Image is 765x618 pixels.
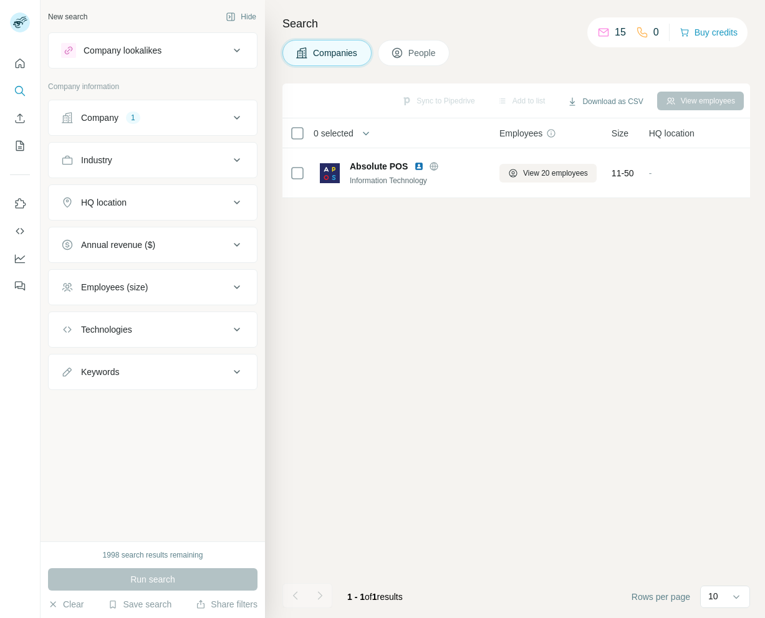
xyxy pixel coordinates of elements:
[10,247,30,270] button: Dashboard
[48,598,84,611] button: Clear
[10,193,30,215] button: Use Surfe on LinkedIn
[649,168,652,178] span: -
[653,25,659,40] p: 0
[365,592,372,602] span: of
[81,112,118,124] div: Company
[84,44,161,57] div: Company lookalikes
[320,163,340,183] img: Logo of Absolute POS
[10,275,30,297] button: Feedback
[612,167,634,179] span: 11-50
[81,154,112,166] div: Industry
[49,103,257,133] button: Company1
[81,366,119,378] div: Keywords
[372,592,377,602] span: 1
[499,127,542,140] span: Employees
[10,52,30,75] button: Quick start
[81,323,132,336] div: Technologies
[408,47,437,59] span: People
[49,230,257,260] button: Annual revenue ($)
[10,220,30,242] button: Use Surfe API
[615,25,626,40] p: 15
[10,107,30,130] button: Enrich CSV
[81,196,127,209] div: HQ location
[49,315,257,345] button: Technologies
[49,36,257,65] button: Company lookalikes
[81,281,148,293] div: Employees (size)
[350,160,408,173] span: Absolute POS
[49,272,257,302] button: Employees (size)
[10,135,30,157] button: My lists
[10,80,30,102] button: Search
[49,357,257,387] button: Keywords
[49,145,257,175] button: Industry
[559,92,652,111] button: Download as CSV
[314,127,354,140] span: 0 selected
[126,112,140,123] div: 1
[81,239,155,251] div: Annual revenue ($)
[523,168,588,179] span: View 20 employees
[313,47,358,59] span: Companies
[680,24,738,41] button: Buy credits
[499,164,597,183] button: View 20 employees
[217,7,265,26] button: Hide
[196,598,257,611] button: Share filters
[48,81,257,92] p: Company information
[282,15,750,32] h4: Search
[108,598,171,611] button: Save search
[708,590,718,602] p: 10
[103,549,203,561] div: 1998 search results remaining
[347,592,403,602] span: results
[414,161,424,171] img: LinkedIn logo
[48,11,87,22] div: New search
[632,591,690,603] span: Rows per page
[49,188,257,217] button: HQ location
[347,592,365,602] span: 1 - 1
[350,175,484,186] div: Information Technology
[649,127,695,140] span: HQ location
[612,127,628,140] span: Size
